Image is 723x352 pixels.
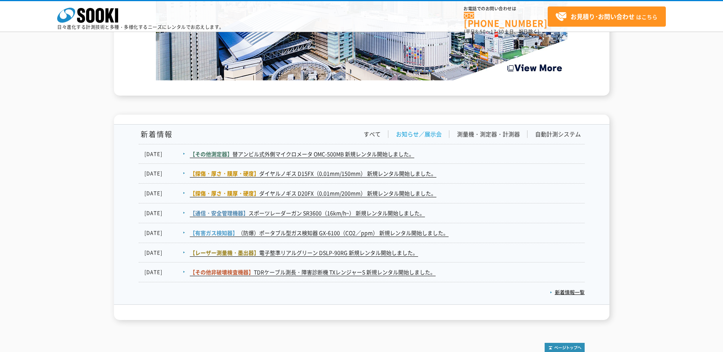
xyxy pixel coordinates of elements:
[144,268,179,276] dt: [DATE]
[548,6,666,27] a: お見積り･お問い合わせはこちら
[535,130,581,138] a: 自動計測システム
[464,12,548,27] a: [PHONE_NUMBER]
[190,189,259,197] span: 【探傷・厚さ・膜厚・硬度】
[491,28,504,35] span: 17:30
[475,28,486,35] span: 8:50
[144,189,179,197] dt: [DATE]
[156,72,567,80] a: Create the Future
[144,170,179,178] dt: [DATE]
[144,150,179,158] dt: [DATE]
[190,150,232,158] span: 【その他測定器】
[190,249,259,256] span: 【レーザー測量機・墨出器】
[464,28,539,35] span: (平日 ～ 土日、祝日除く)
[555,11,657,22] span: はこちら
[190,209,425,217] a: 【通信・安全管理機器】スポーツレーダーガン SR3600（16km/h~） 新規レンタル開始しました。
[190,229,238,237] span: 【有害ガス検知器】
[571,12,635,21] strong: お見積り･お問い合わせ
[190,189,436,197] a: 【探傷・厚さ・膜厚・硬度】ダイヤルノギス D20FX（0.01mm/200mm） 新規レンタル開始しました。
[144,229,179,237] dt: [DATE]
[550,288,585,296] a: 新着情報一覧
[57,25,224,29] p: 日々進化する計測技術と多種・多様化するニーズにレンタルでお応えします。
[190,209,248,217] span: 【通信・安全管理機器】
[144,209,179,217] dt: [DATE]
[190,268,254,276] span: 【その他非破壊検査機器】
[190,150,414,158] a: 【その他測定器】替アンビル式外側マイクロメータ OMC-500MB 新規レンタル開始しました。
[190,229,449,237] a: 【有害ガス検知器】（防爆）ポータブル型ガス検知器 GX-6100（CO2／ppm） 新規レンタル開始しました。
[190,249,418,257] a: 【レーザー測量機・墨出器】電子整準リアルグリーン DSLP-90RG 新規レンタル開始しました。
[139,130,173,138] h1: 新着情報
[190,170,436,178] a: 【探傷・厚さ・膜厚・硬度】ダイヤルノギス D15FX（0.01mm/150mm） 新規レンタル開始しました。
[190,170,259,177] span: 【探傷・厚さ・膜厚・硬度】
[144,249,179,257] dt: [DATE]
[457,130,520,138] a: 測量機・測定器・計測器
[364,130,381,138] a: すべて
[396,130,442,138] a: お知らせ／展示会
[190,268,436,276] a: 【その他非破壊検査機器】TDRケーブル測長・障害診断機 TXレンジャーS 新規レンタル開始しました。
[464,6,548,11] span: お電話でのお問い合わせは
